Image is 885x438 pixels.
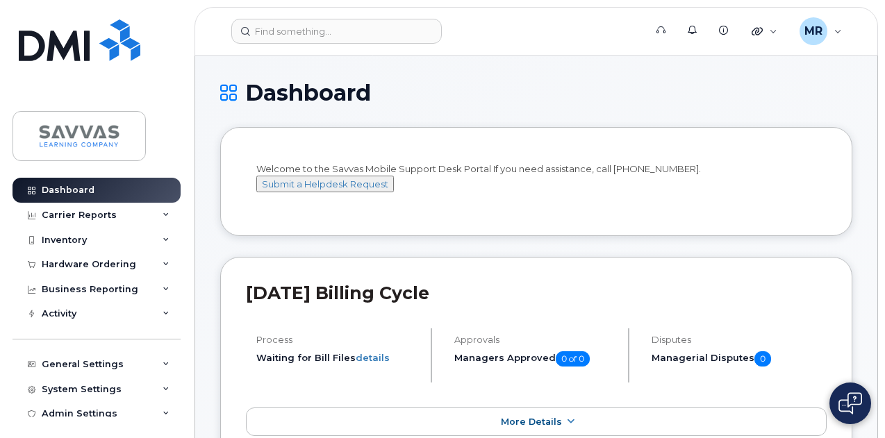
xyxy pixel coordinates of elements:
div: Welcome to the Savvas Mobile Support Desk Portal If you need assistance, call [PHONE_NUMBER]. [256,162,816,205]
h1: Dashboard [220,81,852,105]
h2: [DATE] Billing Cycle [246,283,827,303]
button: Submit a Helpdesk Request [256,176,394,193]
h4: Process [256,335,419,345]
img: Open chat [838,392,862,414]
a: details [356,352,390,363]
h5: Managerial Disputes [652,351,827,367]
span: 0 [754,351,771,367]
h5: Managers Approved [454,351,617,367]
span: 0 of 0 [556,351,590,367]
h4: Approvals [454,335,617,345]
h4: Disputes [652,335,827,345]
span: More Details [501,416,562,427]
li: Waiting for Bill Files [256,351,419,364]
a: Submit a Helpdesk Request [256,178,394,189]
